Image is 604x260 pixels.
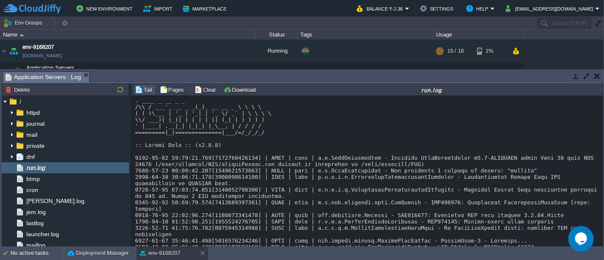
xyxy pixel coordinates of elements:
[6,86,32,93] button: Delete
[256,30,297,40] div: Status
[25,208,47,216] a: jem.log
[25,65,76,71] a: Application Servers
[25,219,45,227] a: lastlog
[3,17,45,29] button: Env Groups
[18,98,23,105] a: /
[25,64,76,71] span: Application Servers
[20,34,24,36] img: AMDAwAAAACH5BAEAAAAALAAAAAABAAEAAAICRAEAOw==
[1,30,255,40] div: Name
[23,43,54,51] a: env-9168207
[25,197,86,205] a: [PERSON_NAME].log
[298,63,434,80] div: futureTrader.jar
[140,249,181,257] button: env-9168207
[420,3,456,14] button: Settings
[447,63,464,80] div: 10 / 10
[183,3,229,14] button: Marketplace
[135,86,155,93] button: Tail
[477,40,505,62] div: 1%
[11,246,64,260] div: No active tasks
[11,63,23,80] img: AMDAwAAAACH5BAEAAAAALAAAAAABAAEAAAICRAEAOw==
[143,3,175,14] button: Import
[25,120,46,127] a: journal
[25,186,40,194] a: cron
[195,86,218,93] button: Clear
[25,175,41,183] a: btmp
[160,86,186,93] button: Pages
[25,153,36,161] a: dnf
[568,226,596,252] iframe: chat widget
[25,164,46,172] a: run.log
[23,51,62,60] a: [DOMAIN_NAME]
[25,131,39,138] a: mail
[255,40,298,62] div: Running
[298,30,433,40] div: Tags
[357,3,405,14] button: Balance ₹-2.36
[466,3,491,14] button: Help
[25,230,60,238] a: launcher.log
[434,30,524,40] div: Usage
[505,3,596,14] button: [EMAIL_ADDRESS][DOMAIN_NAME]
[6,72,81,82] span: Application Servers : Log
[76,3,135,14] button: New Environment
[8,40,20,62] img: AMDAwAAAACH5BAEAAAAALAAAAAABAAEAAAICRAEAOw==
[68,249,129,257] button: Deployment Manager
[223,86,258,93] button: Download
[6,63,11,80] img: AMDAwAAAACH5BAEAAAAALAAAAAABAAEAAAICRAEAOw==
[25,109,41,116] a: httpd
[477,63,505,80] div: 1%
[25,241,47,249] a: maillog
[3,3,61,14] img: CloudJiffy
[262,86,602,93] div: run.log
[0,40,7,62] img: AMDAwAAAACH5BAEAAAAALAAAAAABAAEAAAICRAEAOw==
[447,40,464,62] div: 15 / 16
[25,142,46,150] a: private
